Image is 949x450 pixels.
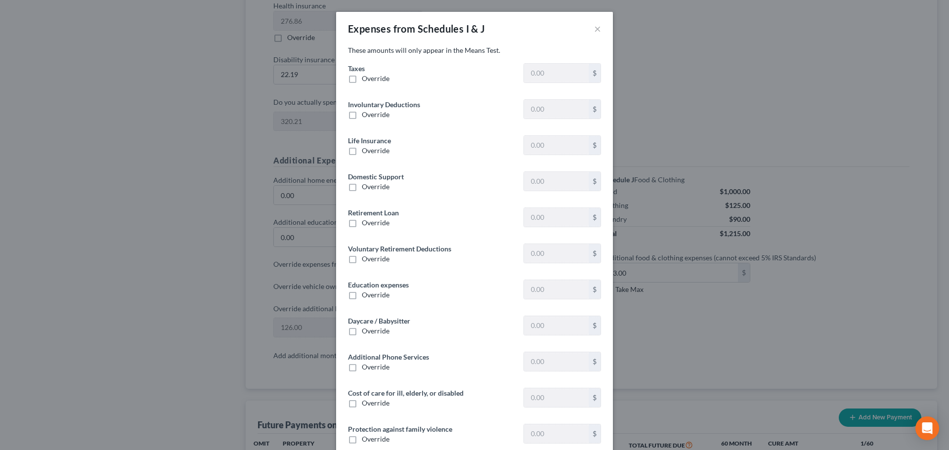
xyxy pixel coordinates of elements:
input: 0.00 [524,280,589,299]
div: $ [589,100,601,119]
input: 0.00 [524,100,589,119]
label: Voluntary Retirement Deductions [348,244,451,254]
div: $ [589,136,601,155]
div: $ [589,316,601,335]
label: Life Insurance [348,135,391,146]
span: Override [362,435,389,443]
div: $ [589,280,601,299]
span: Override [362,327,389,335]
div: $ [589,208,601,227]
label: Additional Phone Services [348,352,429,362]
input: 0.00 [524,172,589,191]
div: $ [589,172,601,191]
div: $ [589,388,601,407]
span: Override [362,290,389,299]
p: These amounts will only appear in the Means Test. [348,45,601,55]
input: 0.00 [524,208,589,227]
button: × [594,23,601,35]
label: Retirement Loan [348,207,399,218]
span: Override [362,74,389,82]
label: Taxes [348,63,365,74]
span: Override [362,146,389,155]
input: 0.00 [524,316,589,335]
span: Override [362,182,389,191]
input: 0.00 [524,136,589,155]
input: 0.00 [524,244,589,263]
div: $ [589,244,601,263]
label: Cost of care for ill, elderly, or disabled [348,388,464,398]
span: Override [362,363,389,371]
span: Override [362,254,389,263]
div: $ [589,424,601,443]
span: Override [362,399,389,407]
label: Involuntary Deductions [348,99,420,110]
input: 0.00 [524,64,589,82]
span: Override [362,110,389,119]
label: Domestic Support [348,171,404,182]
div: $ [589,352,601,371]
input: 0.00 [524,424,589,443]
label: Protection against family violence [348,424,452,434]
input: 0.00 [524,352,589,371]
div: Open Intercom Messenger [915,416,939,440]
label: Daycare / Babysitter [348,316,410,326]
span: Override [362,218,389,227]
label: Education expenses [348,280,409,290]
input: 0.00 [524,388,589,407]
div: Expenses from Schedules I & J [348,22,485,36]
div: $ [589,64,601,82]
